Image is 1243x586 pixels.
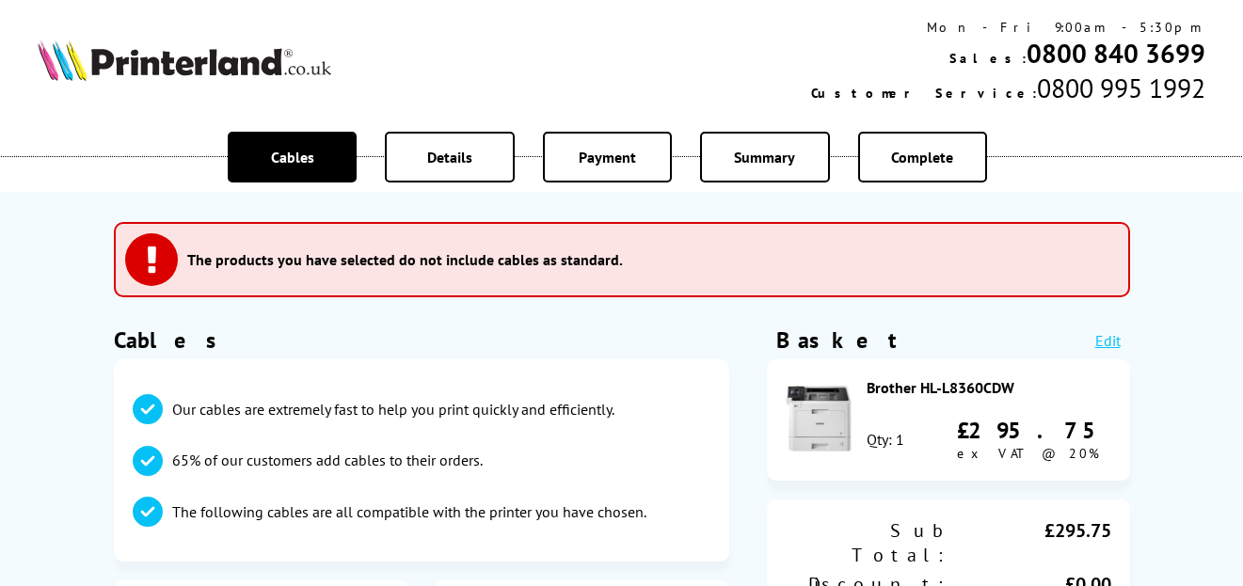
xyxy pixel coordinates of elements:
div: £295.75 [948,518,1111,567]
span: Cables [271,148,314,166]
p: Our cables are extremely fast to help you print quickly and efficiently. [172,399,614,420]
p: The following cables are all compatible with the printer you have chosen. [172,501,646,522]
div: £295.75 [957,416,1111,445]
div: Basket [776,325,899,355]
span: Sales: [949,50,1027,67]
img: Brother HL-L8360CDW [786,386,852,451]
span: Details [427,148,472,166]
div: Brother HL-L8360CDW [867,378,1111,397]
span: Summary [734,148,795,166]
span: 0800 995 1992 [1037,71,1205,105]
div: Sub Total: [786,518,948,567]
h3: The products you have selected do not include cables as standard. [187,250,623,269]
p: 65% of our customers add cables to their orders. [172,450,483,470]
h1: Cables [114,325,729,355]
span: Payment [579,148,636,166]
span: Customer Service: [811,85,1037,102]
span: Complete [891,148,953,166]
div: Qty: 1 [867,430,904,449]
div: Mon - Fri 9:00am - 5:30pm [811,19,1205,36]
a: Edit [1095,331,1121,350]
img: Printerland Logo [38,40,331,81]
span: ex VAT @ 20% [957,445,1099,462]
a: 0800 840 3699 [1027,36,1205,71]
